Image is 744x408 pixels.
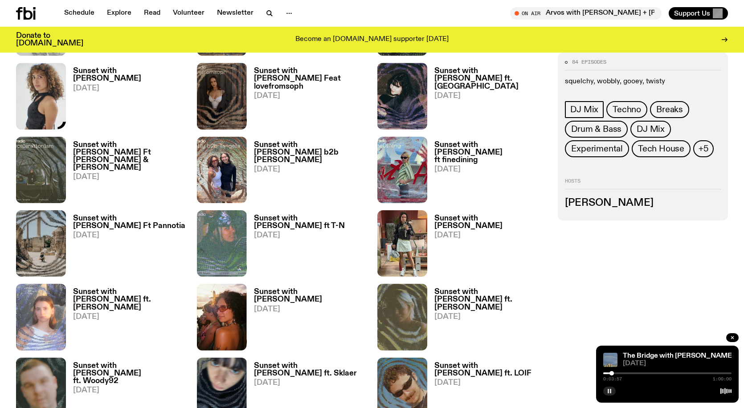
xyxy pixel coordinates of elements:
a: Newsletter [212,7,259,20]
a: Volunteer [168,7,210,20]
span: [DATE] [254,92,367,100]
a: Sunset with [PERSON_NAME] b2b [PERSON_NAME][DATE] [247,141,367,203]
span: [DATE] [254,379,367,387]
span: [DATE] [73,85,186,92]
a: Sunset with [PERSON_NAME] Feat lovefromsoph[DATE] [247,67,367,129]
span: [DATE] [434,92,547,100]
a: DJ Mix [630,121,671,138]
span: Tech House [638,144,684,154]
a: Experimental [565,140,629,157]
span: [DATE] [73,173,186,181]
button: Support Us [669,7,728,20]
a: Sunset with [PERSON_NAME] Ft [PERSON_NAME] & [PERSON_NAME][DATE] [66,141,186,203]
a: The Bridge with [PERSON_NAME] [623,352,734,359]
h3: Sunset with [PERSON_NAME] ft T-N [254,215,367,230]
span: DJ Mix [637,124,665,134]
span: [DATE] [254,232,367,239]
a: Techno [606,101,647,118]
a: Read [139,7,166,20]
h3: Sunset with [PERSON_NAME] [254,288,367,303]
span: 1:00:00 [713,377,732,381]
h3: Sunset with [PERSON_NAME] [73,67,186,82]
h2: Hosts [565,179,721,189]
span: [DATE] [623,360,732,367]
a: Sunset with [PERSON_NAME] ft. [PERSON_NAME][DATE] [66,288,186,350]
span: [DATE] [434,313,547,321]
span: [DATE] [434,232,547,239]
span: [DATE] [434,166,547,173]
a: Schedule [59,7,100,20]
h3: Sunset with [PERSON_NAME] Ft [PERSON_NAME] & [PERSON_NAME] [73,141,186,171]
h3: Sunset with [PERSON_NAME] [434,215,547,230]
span: Experimental [571,144,623,154]
img: Tangela looks past her left shoulder into the camera with an inquisitive look. She is wearing a s... [16,63,66,129]
span: +5 [699,144,708,154]
a: Drum & Bass [565,121,628,138]
h3: [PERSON_NAME] [565,198,721,208]
a: Sunset with [PERSON_NAME][DATE] [66,67,186,129]
a: Tech House [632,140,691,157]
span: [DATE] [73,232,186,239]
h3: Sunset with [PERSON_NAME] ft. [PERSON_NAME] [73,288,186,311]
h3: Sunset with [PERSON_NAME] ft finedining [434,141,547,164]
a: Sunset with [PERSON_NAME][DATE] [427,215,547,277]
h3: Sunset with [PERSON_NAME] Ft Pannotia [73,215,186,230]
a: Sunset with [PERSON_NAME] ft. [PERSON_NAME][DATE] [427,288,547,350]
a: Sunset with [PERSON_NAME] ft. [GEOGRAPHIC_DATA][DATE] [427,67,547,129]
a: DJ Mix [565,101,604,118]
a: Breaks [650,101,689,118]
span: Techno [613,105,641,114]
h3: Sunset with [PERSON_NAME] ft. [PERSON_NAME] [434,288,547,311]
button: +5 [693,140,714,157]
h3: Sunset with [PERSON_NAME] b2b [PERSON_NAME] [254,141,367,164]
span: Drum & Bass [571,124,621,134]
span: Support Us [674,9,710,17]
span: Breaks [656,105,683,114]
button: On AirArvos with [PERSON_NAME] + [PERSON_NAME] [510,7,662,20]
a: Explore [102,7,137,20]
h3: Sunset with [PERSON_NAME] ft. LOIF [434,362,547,377]
span: [DATE] [254,166,367,173]
span: [DATE] [73,387,186,394]
p: Become an [DOMAIN_NAME] supporter [DATE] [295,36,449,44]
h3: Donate to [DOMAIN_NAME] [16,32,83,47]
h3: Sunset with [PERSON_NAME] ft. Sklaer [254,362,367,377]
span: DJ Mix [570,105,598,114]
a: Sunset with [PERSON_NAME][DATE] [247,288,367,350]
span: [DATE] [254,306,367,313]
span: 84 episodes [572,60,606,65]
span: 0:03:57 [603,377,622,381]
h3: Sunset with [PERSON_NAME] ft. Woody92 [73,362,186,385]
a: Sunset with [PERSON_NAME] Ft Pannotia[DATE] [66,215,186,277]
span: [DATE] [73,313,186,321]
a: Sunset with [PERSON_NAME] ft T-N[DATE] [247,215,367,277]
span: [DATE] [434,379,547,387]
h3: Sunset with [PERSON_NAME] Feat lovefromsoph [254,67,367,90]
h3: Sunset with [PERSON_NAME] ft. [GEOGRAPHIC_DATA] [434,67,547,90]
a: Sunset with [PERSON_NAME] ft finedining[DATE] [427,141,547,203]
p: squelchy, wobbly, gooey, twisty [565,78,721,86]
